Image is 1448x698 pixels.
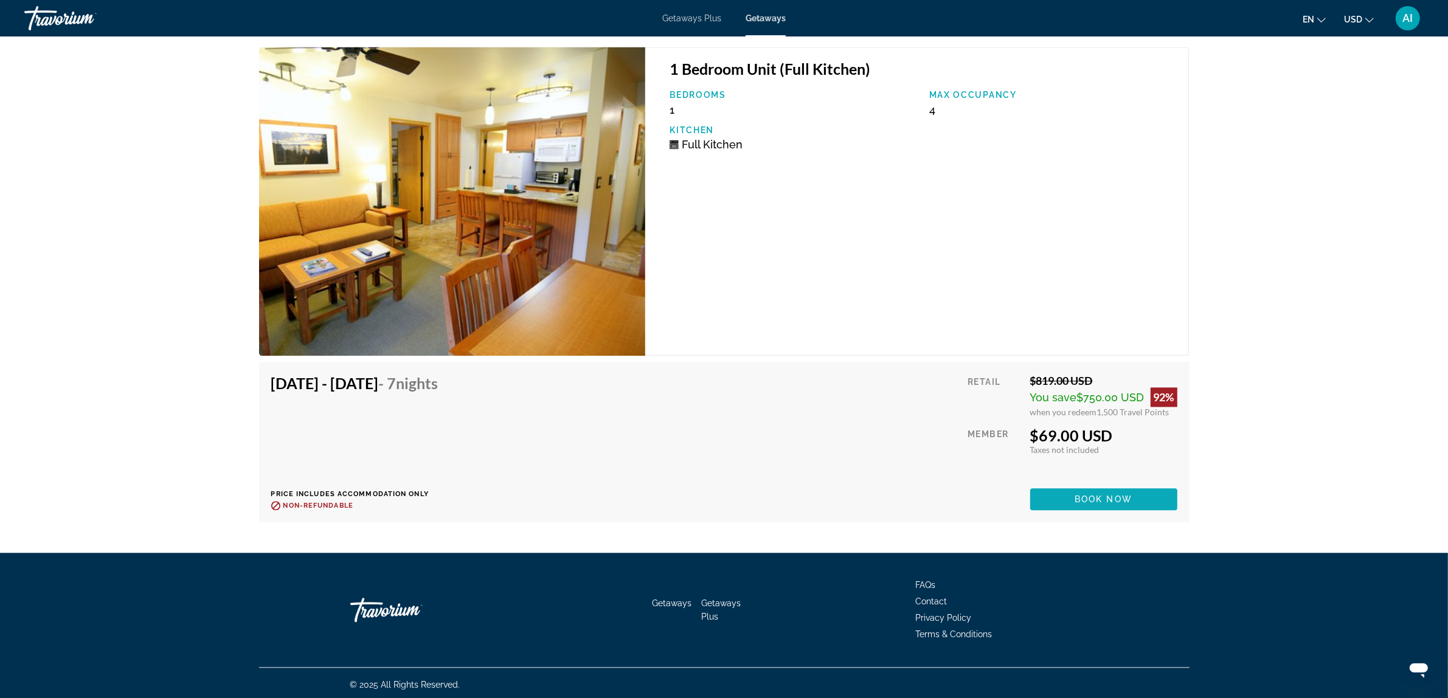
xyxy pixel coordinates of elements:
[1344,10,1374,28] button: Change currency
[968,374,1020,417] div: Retail
[271,374,438,392] h4: [DATE] - [DATE]
[929,103,935,116] span: 4
[662,13,721,23] a: Getaways Plus
[1030,488,1177,510] button: Book now
[1344,15,1362,24] span: USD
[1151,387,1177,407] div: 92%
[1030,374,1177,387] div: $819.00 USD
[701,598,741,621] a: Getaways Plus
[1030,444,1100,455] span: Taxes not included
[1097,407,1169,417] span: 1,500 Travel Points
[670,90,917,100] p: Bedrooms
[1303,10,1326,28] button: Change language
[1077,391,1145,404] span: $750.00 USD
[652,598,691,608] a: Getaways
[397,374,438,392] span: Nights
[1303,15,1314,24] span: en
[1392,5,1424,31] button: User Menu
[670,103,674,116] span: 1
[1030,426,1177,444] div: $69.00 USD
[670,60,1176,78] h3: 1 Bedroom Unit (Full Kitchen)
[379,374,438,392] span: - 7
[968,426,1020,479] div: Member
[916,596,947,606] a: Contact
[24,2,146,34] a: Travorium
[916,580,936,590] a: FAQs
[916,613,972,623] a: Privacy Policy
[350,680,460,689] span: © 2025 All Rights Reserved.
[682,138,743,151] span: Full Kitchen
[1399,649,1438,688] iframe: Button to launch messaging window
[670,125,917,135] p: Kitchen
[259,47,646,356] img: 0924I01L.jpg
[916,629,992,639] a: Terms & Conditions
[1075,494,1132,504] span: Book now
[1030,407,1097,417] span: when you redeem
[271,490,448,498] p: Price includes accommodation only
[1403,12,1413,24] span: AI
[283,502,353,510] span: Non-refundable
[746,13,786,23] a: Getaways
[929,90,1177,100] p: Max Occupancy
[350,592,472,628] a: Travorium
[1030,391,1077,404] span: You save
